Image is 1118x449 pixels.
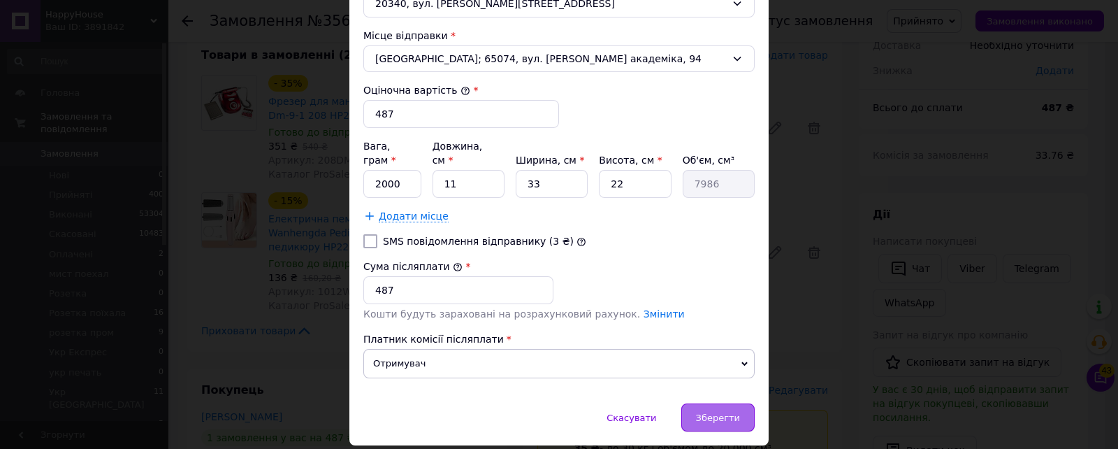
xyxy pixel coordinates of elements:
[375,52,726,66] span: [GEOGRAPHIC_DATA]; 65074, вул. [PERSON_NAME] академіка, 94
[363,349,755,378] span: Отримувач
[363,85,470,96] label: Оціночна вартість
[644,308,685,320] a: Змінити
[379,211,449,222] span: Додати місце
[363,261,463,272] label: Сума післяплати
[383,236,574,247] label: SMS повідомлення відправнику (3 ₴)
[433,141,483,166] label: Довжина, см
[363,29,755,43] div: Місце відправки
[363,141,396,166] label: Вага, грам
[516,155,584,166] label: Ширина, см
[683,153,755,167] div: Об'єм, см³
[363,308,685,320] span: Кошти будуть зараховані на розрахунковий рахунок.
[363,334,504,345] span: Платник комісії післяплати
[599,155,662,166] label: Висота, см
[696,413,740,423] span: Зберегти
[607,413,656,423] span: Скасувати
